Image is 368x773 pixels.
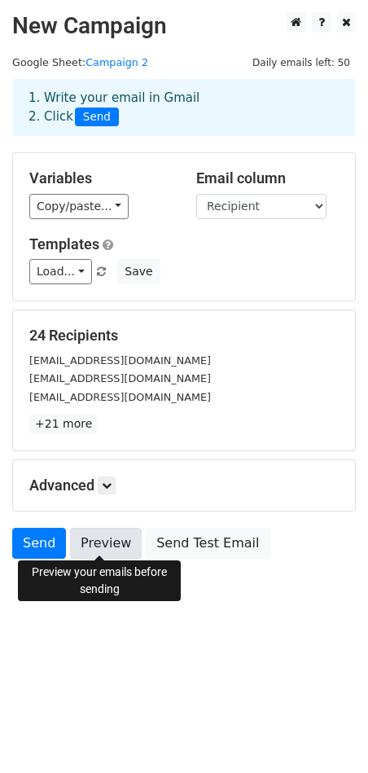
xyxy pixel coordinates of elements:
[18,560,181,601] div: Preview your emails before sending
[16,89,352,126] div: 1. Write your email in Gmail 2. Click
[12,12,356,40] h2: New Campaign
[29,354,211,367] small: [EMAIL_ADDRESS][DOMAIN_NAME]
[247,54,356,72] span: Daily emails left: 50
[29,235,99,253] a: Templates
[29,477,339,494] h5: Advanced
[247,56,356,68] a: Daily emails left: 50
[29,259,92,284] a: Load...
[117,259,160,284] button: Save
[287,695,368,773] iframe: Chat Widget
[29,414,98,434] a: +21 more
[12,528,66,559] a: Send
[196,169,339,187] h5: Email column
[29,327,339,345] h5: 24 Recipients
[12,56,148,68] small: Google Sheet:
[29,169,172,187] h5: Variables
[85,56,148,68] a: Campaign 2
[75,108,119,127] span: Send
[29,372,211,384] small: [EMAIL_ADDRESS][DOMAIN_NAME]
[146,528,269,559] a: Send Test Email
[29,194,129,219] a: Copy/paste...
[29,391,211,403] small: [EMAIL_ADDRESS][DOMAIN_NAME]
[70,528,142,559] a: Preview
